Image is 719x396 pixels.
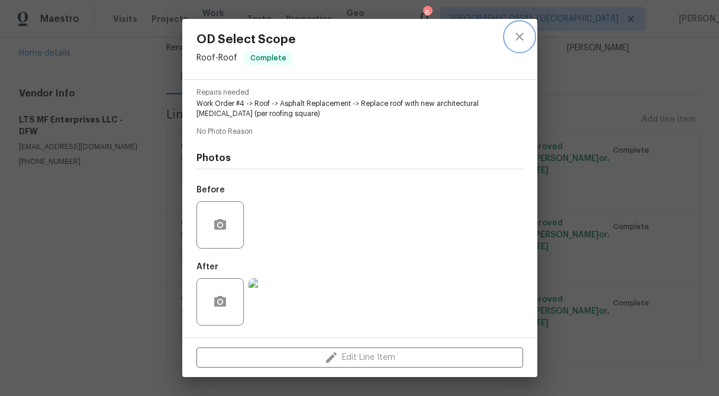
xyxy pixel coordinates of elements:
[196,33,296,46] span: OD Select Scope
[196,186,225,194] h5: Before
[196,89,523,96] span: Repairs needed
[196,99,491,119] span: Work Order #4 -> Roof -> Asphalt Replacement -> Replace roof with new architectural [MEDICAL_DATA...
[196,152,523,164] h4: Photos
[246,52,291,64] span: Complete
[196,263,218,271] h5: After
[196,54,237,62] span: Roof - Roof
[423,7,431,19] div: 6
[196,128,523,136] span: No Photo Reason
[505,22,534,51] button: close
